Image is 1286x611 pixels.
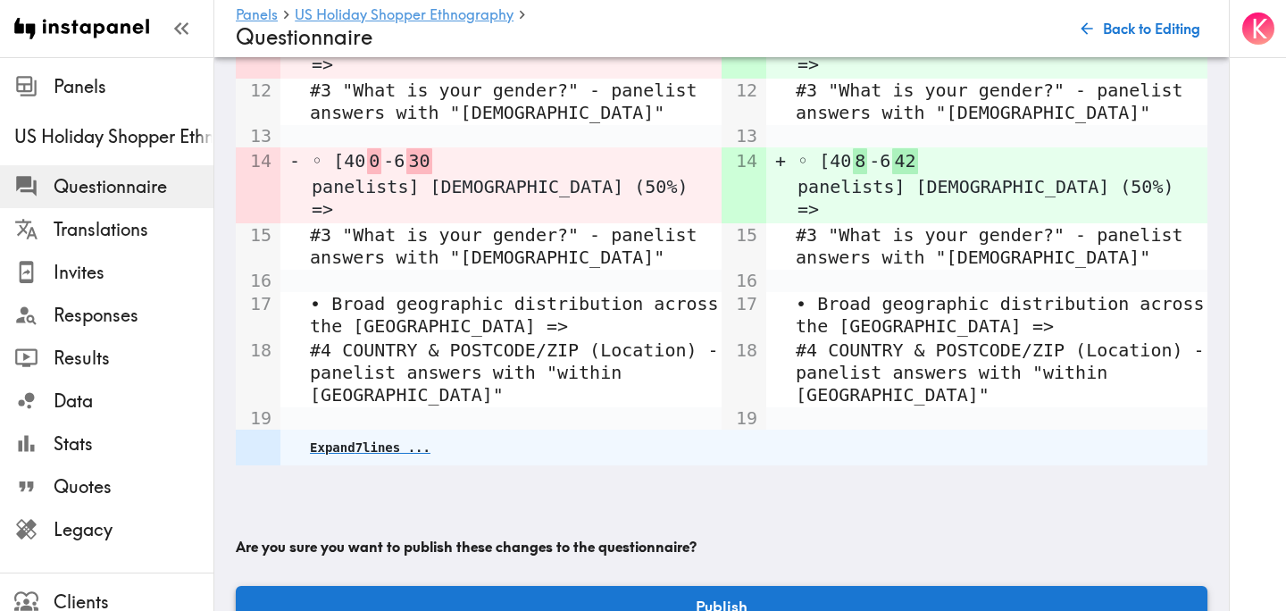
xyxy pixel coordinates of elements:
pre: • Broad geographic distribution across the [GEOGRAPHIC_DATA] => [310,293,721,338]
span: Results [54,346,213,371]
a: Panels [236,7,278,24]
pre: #4 COUNTRY & POSTCODE/ZIP (Location) - panelist answers with "within [GEOGRAPHIC_DATA]" [796,339,1207,406]
pre: #3 "What is your gender?" - panelist answers with "[DEMOGRAPHIC_DATA]" [796,224,1207,269]
pre: 18 [245,339,271,362]
button: K [1240,11,1276,46]
span: 8 [853,148,867,174]
pre: #3 "What is your gender?" - panelist answers with "[DEMOGRAPHIC_DATA]" [796,80,1207,124]
pre: 19 [731,407,757,430]
pre: 15 [245,224,271,247]
pre: 16 [245,270,271,292]
pre: 16 [731,270,757,292]
span: Questionnaire [54,174,213,199]
span: -6 [381,148,406,174]
pre: 18 [731,339,757,362]
span: -6 [867,148,892,174]
span: Invites [54,260,213,285]
pre: 12 [245,80,271,102]
pre: 12 [731,80,757,102]
pre: #3 "What is your gender?" - panelist answers with "[DEMOGRAPHIC_DATA]" [310,80,721,124]
pre: 19 [245,407,271,430]
span: US Holiday Shopper Ethnography [14,124,213,149]
span: panelists] [DEMOGRAPHIC_DATA] (50%) => [796,174,1207,222]
span: ◦ [40 [796,148,853,174]
pre: #3 "What is your gender?" - panelist answers with "[DEMOGRAPHIC_DATA]" [310,224,721,269]
pre: 17 [731,293,757,315]
b: Are you sure you want to publish these changes to the questionnaire? [236,538,697,556]
span: Legacy [54,517,213,542]
pre: Expand 7 lines ... [310,440,430,455]
pre: + [775,150,786,172]
span: Responses [54,303,213,328]
pre: 14 [731,150,757,172]
pre: 17 [245,293,271,315]
pre: #4 COUNTRY & POSTCODE/ZIP (Location) - panelist answers with "within [GEOGRAPHIC_DATA]" [310,339,721,406]
a: US Holiday Shopper Ethnography [295,7,514,24]
span: panelists] [DEMOGRAPHIC_DATA] (50%) => [310,174,721,222]
span: Quotes [54,474,213,499]
span: 0 [367,148,381,174]
pre: 15 [731,224,757,247]
pre: - [289,150,300,172]
span: Panels [54,74,213,99]
span: K [1251,13,1267,45]
span: 42 [892,148,917,174]
button: Back to Editing [1074,11,1207,46]
span: Data [54,389,213,414]
span: Translations [54,217,213,242]
span: Stats [54,431,213,456]
pre: • Broad geographic distribution across the [GEOGRAPHIC_DATA] => [796,293,1207,338]
span: ◦ [40 [310,148,367,174]
span: 30 [406,148,431,174]
pre: 14 [245,150,271,172]
h4: Questionnaire [236,24,1060,50]
pre: 13 [245,125,271,147]
pre: 13 [731,125,757,147]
